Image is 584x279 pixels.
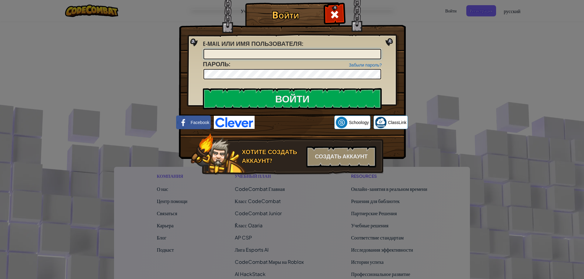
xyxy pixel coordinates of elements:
span: Facebook [191,119,209,126]
img: facebook_small.png [178,117,189,128]
img: schoology.png [336,117,347,128]
img: classlink-logo-small.png [375,117,387,128]
span: Пароль [203,60,229,68]
input: Войти [203,88,382,109]
span: Schoology [349,119,369,126]
span: ClassLink [388,119,407,126]
label: : [203,40,303,48]
iframe: Кнопка "Войти с аккаунтом Google" [255,116,334,129]
label: : [203,60,230,69]
div: Создать аккаунт [306,146,376,167]
img: clever-logo-blue.png [214,116,255,129]
a: Забыли пароль? [349,63,382,67]
span: E-mail или имя пользователя [203,40,302,48]
div: Хотите создать аккаунт? [242,148,303,165]
h1: Войти [247,9,324,20]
